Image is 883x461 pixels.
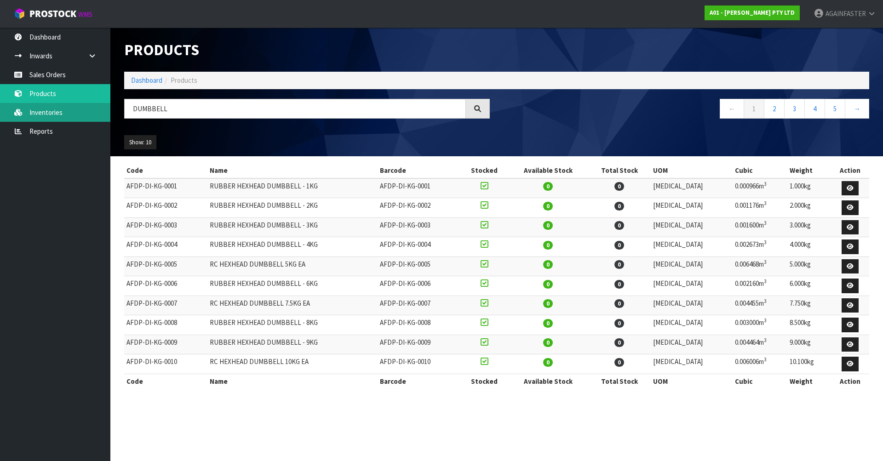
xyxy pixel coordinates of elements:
a: 1 [744,99,764,119]
td: 0.004455m [733,296,787,315]
span: 0 [543,319,553,328]
h1: Products [124,41,490,58]
th: Stocked [461,163,508,178]
th: Name [207,163,378,178]
small: WMS [78,10,92,19]
td: 0.003000m [733,315,787,335]
th: Stocked [461,374,508,388]
td: [MEDICAL_DATA] [651,354,733,374]
th: Available Stock [508,374,588,388]
td: 2.000kg [787,198,831,218]
th: UOM [651,163,733,178]
th: Code [124,163,207,178]
td: [MEDICAL_DATA] [651,315,733,335]
td: 0.002160m [733,276,787,296]
span: 0 [543,182,553,191]
span: 0 [543,280,553,289]
td: AFDP-DI-KG-0009 [378,335,461,354]
span: 0 [614,202,624,211]
td: [MEDICAL_DATA] [651,256,733,276]
td: [MEDICAL_DATA] [651,276,733,296]
td: 8.500kg [787,315,831,335]
td: [MEDICAL_DATA] [651,217,733,237]
td: RC HEXHEAD DUMBBELL 5KG EA [207,256,378,276]
th: Action [831,163,869,178]
span: Products [171,76,197,85]
td: 10.100kg [787,354,831,374]
td: AFDP-DI-KG-0001 [378,178,461,198]
span: 0 [614,260,624,269]
span: 0 [614,182,624,191]
a: ← [720,99,744,119]
td: 0.000966m [733,178,787,198]
td: [MEDICAL_DATA] [651,237,733,257]
td: 6.000kg [787,276,831,296]
span: ProStock [29,8,76,20]
td: 3.000kg [787,217,831,237]
sup: 3 [764,259,767,265]
sup: 3 [764,220,767,226]
th: UOM [651,374,733,388]
td: AFDP-DI-KG-0009 [124,335,207,354]
td: [MEDICAL_DATA] [651,296,733,315]
th: Name [207,374,378,388]
sup: 3 [764,239,767,245]
td: 0.006468m [733,256,787,276]
td: RUBBER HEXHEAD DUMBBELL - 2KG [207,198,378,218]
td: 4.000kg [787,237,831,257]
button: Show: 10 [124,135,156,150]
th: Cubic [733,163,787,178]
td: RUBBER HEXHEAD DUMBBELL - 4KG [207,237,378,257]
td: AFDP-DI-KG-0003 [378,217,461,237]
span: 0 [614,299,624,308]
span: 0 [614,221,624,230]
td: AFDP-DI-KG-0006 [378,276,461,296]
td: RUBBER HEXHEAD DUMBBELL - 9KG [207,335,378,354]
sup: 3 [764,298,767,304]
sup: 3 [764,356,767,363]
td: AFDP-DI-KG-0010 [124,354,207,374]
td: 0.001600m [733,217,787,237]
th: Available Stock [508,163,588,178]
span: 0 [614,241,624,250]
a: 4 [804,99,825,119]
th: Cubic [733,374,787,388]
td: RUBBER HEXHEAD DUMBBELL - 8KG [207,315,378,335]
td: RUBBER HEXHEAD DUMBBELL - 6KG [207,276,378,296]
strong: A01 - [PERSON_NAME] PTY LTD [710,9,795,17]
span: 0 [543,221,553,230]
td: 5.000kg [787,256,831,276]
td: 0.002673m [733,237,787,257]
span: 0 [543,260,553,269]
td: AFDP-DI-KG-0006 [124,276,207,296]
a: Dashboard [131,76,162,85]
a: 3 [784,99,805,119]
td: 0.006006m [733,354,787,374]
td: AFDP-DI-KG-0005 [124,256,207,276]
th: Barcode [378,374,461,388]
td: AFDP-DI-KG-0003 [124,217,207,237]
span: 0 [543,358,553,367]
img: cube-alt.png [14,8,25,19]
td: AFDP-DI-KG-0007 [124,296,207,315]
span: 0 [543,338,553,347]
span: 0 [614,338,624,347]
th: Total Stock [588,374,651,388]
th: Total Stock [588,163,651,178]
th: Weight [787,163,831,178]
th: Weight [787,374,831,388]
th: Code [124,374,207,388]
td: 0.004464m [733,335,787,354]
td: RC HEXHEAD DUMBBELL 10KG EA [207,354,378,374]
td: RUBBER HEXHEAD DUMBBELL - 3KG [207,217,378,237]
td: AFDP-DI-KG-0002 [124,198,207,218]
sup: 3 [764,278,767,285]
td: AFDP-DI-KG-0004 [378,237,461,257]
span: 0 [543,241,553,250]
td: RUBBER HEXHEAD DUMBBELL - 1KG [207,178,378,198]
span: AGAINFASTER [826,9,866,18]
td: RC HEXHEAD DUMBBELL 7.5KG EA [207,296,378,315]
td: AFDP-DI-KG-0010 [378,354,461,374]
input: Search products [124,99,466,119]
a: 2 [764,99,785,119]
